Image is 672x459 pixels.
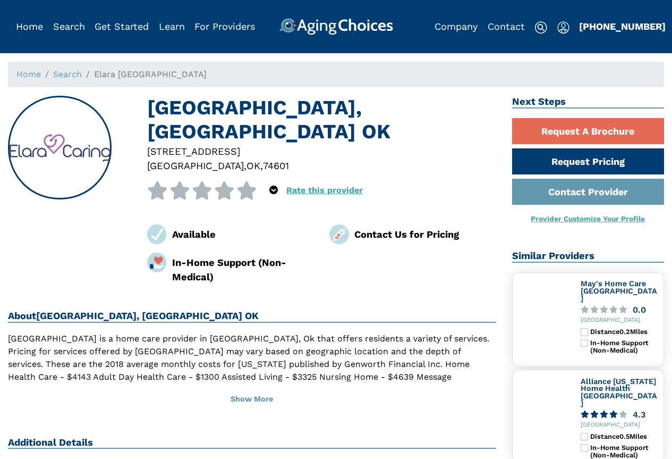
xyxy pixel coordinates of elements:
img: Elara Ponca City, Ponca City OK [9,134,111,162]
a: Learn [159,21,185,32]
button: Show More [8,388,496,411]
div: [STREET_ADDRESS] [147,144,496,158]
span: [GEOGRAPHIC_DATA] [147,160,244,171]
h2: Next Steps [512,96,664,109]
img: user-icon.svg [557,21,569,34]
a: Home [16,69,41,79]
a: Contact [488,21,525,32]
a: Get Started [95,21,149,32]
div: Popover trigger [269,181,278,199]
div: 74601 [263,158,289,173]
div: 4.3 [633,411,645,419]
a: May's Home Care [GEOGRAPHIC_DATA] [581,279,657,302]
a: Contact Provider [512,179,664,205]
span: , [244,160,246,171]
div: Contact Us for Pricing [354,227,496,241]
a: Request Pricing [512,148,664,174]
div: Popover trigger [557,18,569,35]
h2: About [GEOGRAPHIC_DATA], [GEOGRAPHIC_DATA] OK [8,310,496,323]
a: Alliance [US_STATE] Home Health [GEOGRAPHIC_DATA] [581,377,657,407]
span: , [260,160,263,171]
a: Search [53,69,82,79]
div: [GEOGRAPHIC_DATA] [581,422,659,429]
h2: Additional Details [8,437,496,449]
a: [PHONE_NUMBER] [579,21,666,32]
div: In-Home Support (Non-Medical) [172,255,314,285]
div: In-Home Support (Non-Medical) [590,339,659,355]
h1: [GEOGRAPHIC_DATA], [GEOGRAPHIC_DATA] OK [147,96,496,144]
a: For Providers [194,21,255,32]
a: Rate this provider [286,185,363,195]
span: Elara [GEOGRAPHIC_DATA] [94,69,207,79]
img: AgingChoices [279,18,393,35]
nav: breadcrumb [8,62,664,87]
div: Popover trigger [53,18,85,35]
div: Distance 0.2 Miles [590,328,659,336]
a: 0.0 [581,306,659,314]
a: Search [53,21,85,32]
div: 0.0 [633,306,646,314]
div: Available [172,227,314,241]
h2: Similar Providers [512,250,664,263]
a: Provider Customize Your Profile [531,214,645,223]
a: Company [435,21,478,32]
div: [GEOGRAPHIC_DATA] [581,317,659,324]
a: 4.3 [581,411,659,419]
div: Distance 0.5 Miles [590,433,659,440]
a: Home [16,21,43,32]
p: [GEOGRAPHIC_DATA] is a home care provider in [GEOGRAPHIC_DATA], Ok that offers residents a variet... [8,332,496,396]
img: search-icon.svg [534,21,547,34]
a: Request A Brochure [512,118,664,144]
span: OK [246,160,260,171]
